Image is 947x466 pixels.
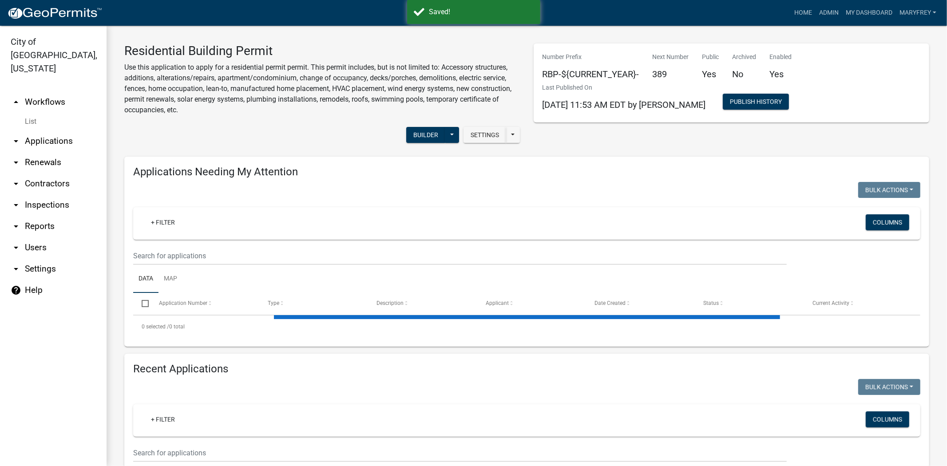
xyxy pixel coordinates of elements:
h4: Recent Applications [133,363,920,375]
h3: Residential Building Permit [124,43,520,59]
a: + Filter [144,411,182,427]
datatable-header-cell: Type [259,293,368,314]
span: [DATE] 11:53 AM EDT by [PERSON_NAME] [543,99,706,110]
i: arrow_drop_down [11,221,21,232]
i: arrow_drop_down [11,136,21,146]
button: Columns [866,411,909,427]
span: Application Number [159,300,207,306]
input: Search for applications [133,444,787,462]
span: Date Created [594,300,626,306]
a: Home [791,4,816,21]
datatable-header-cell: Status [695,293,804,314]
datatable-header-cell: Select [133,293,150,314]
button: Settings [464,127,506,143]
button: Bulk Actions [858,182,920,198]
p: Last Published On [543,83,706,92]
p: Use this application to apply for a residential permit permit. This permit includes, but is not l... [124,62,520,115]
i: arrow_drop_down [11,242,21,253]
h5: RBP-${CURRENT_YEAR}- [543,69,639,79]
datatable-header-cell: Current Activity [804,293,913,314]
h4: Applications Needing My Attention [133,166,920,178]
i: arrow_drop_down [11,200,21,210]
a: My Dashboard [842,4,896,21]
datatable-header-cell: Application Number [150,293,259,314]
i: arrow_drop_down [11,178,21,189]
p: Next Number [653,52,689,62]
a: Map [158,265,182,293]
button: Builder [406,127,445,143]
i: arrow_drop_down [11,264,21,274]
a: Data [133,265,158,293]
a: Admin [816,4,842,21]
i: arrow_drop_down [11,157,21,168]
p: Number Prefix [543,52,639,62]
p: Enabled [770,52,792,62]
button: Columns [866,214,909,230]
h5: Yes [702,69,719,79]
span: Current Activity [812,300,849,306]
input: Search for applications [133,247,787,265]
wm-modal-confirm: Workflow Publish History [723,99,789,106]
div: 0 total [133,316,920,338]
h5: No [733,69,757,79]
div: Saved! [429,7,534,17]
span: 0 selected / [142,324,169,330]
button: Bulk Actions [858,379,920,395]
button: Publish History [723,94,789,110]
span: Description [376,300,404,306]
span: Applicant [486,300,509,306]
a: MaryFrey [896,4,940,21]
p: Archived [733,52,757,62]
i: help [11,285,21,296]
datatable-header-cell: Date Created [586,293,695,314]
datatable-header-cell: Applicant [477,293,586,314]
datatable-header-cell: Description [368,293,477,314]
h5: 389 [653,69,689,79]
span: Status [703,300,719,306]
i: arrow_drop_up [11,97,21,107]
a: + Filter [144,214,182,230]
p: Public [702,52,719,62]
span: Type [268,300,279,306]
h5: Yes [770,69,792,79]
